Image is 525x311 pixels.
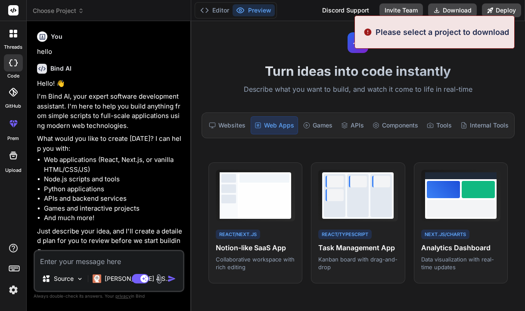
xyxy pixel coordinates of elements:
label: code [7,72,19,80]
label: Upload [5,167,22,174]
p: Always double-check its answers. Your in Bind [34,292,184,300]
button: Deploy [482,3,521,17]
img: attachment [154,274,164,284]
li: Python applications [44,184,183,194]
div: Discord Support [317,3,374,17]
div: Next.js/Charts [421,230,469,239]
p: Data visualization with real-time updates [421,255,500,271]
p: [PERSON_NAME] 4 S.. [105,274,169,283]
li: APIs and backend services [44,194,183,204]
p: Just describe your idea, and I'll create a detailed plan for you to review before we start building. [37,227,183,256]
h6: Bind AI [50,64,71,73]
img: settings [6,283,21,297]
h4: Task Management App [318,243,398,253]
li: Games and interactive projects [44,204,183,214]
label: GitHub [5,103,21,110]
p: Kanban board with drag-and-drop [318,255,398,271]
button: Editor [197,4,233,16]
p: What would you like to create [DATE]? I can help you with: [37,134,183,153]
p: I'm Bind AI, your expert software development assistant. I'm here to help you build anything from... [37,92,183,131]
div: Websites [205,116,249,134]
span: Choose Project [33,6,84,15]
button: Preview [233,4,275,16]
div: React/TypeScript [318,230,372,239]
button: Invite Team [379,3,423,17]
div: Internal Tools [457,116,512,134]
img: Claude 4 Sonnet [93,274,101,283]
h6: You [51,32,62,41]
img: alert [363,26,372,38]
span: privacy [115,293,131,299]
h4: Analytics Dashboard [421,243,500,253]
li: Web applications (React, Next.js, or vanilla HTML/CSS/JS) [44,155,183,174]
button: Download [428,3,477,17]
img: Pick Models [76,275,84,283]
p: Please select a project to download [376,26,509,38]
div: Components [369,116,422,134]
div: Web Apps [251,116,298,134]
img: icon [168,274,176,283]
p: Hello! 👋 [37,79,183,89]
div: Games [300,116,336,134]
h1: Turn ideas into code instantly [196,63,520,79]
div: Tools [423,116,455,134]
p: Source [54,274,74,283]
label: prem [7,135,19,142]
li: And much more! [44,213,183,223]
p: Describe what you want to build, and watch it come to life in real-time [196,84,520,95]
p: Collaborative workspace with rich editing [216,255,295,271]
div: APIs [338,116,367,134]
li: Node.js scripts and tools [44,174,183,184]
h4: Notion-like SaaS App [216,243,295,253]
p: hello [37,47,183,57]
label: threads [4,44,22,51]
div: React/Next.js [216,230,260,239]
